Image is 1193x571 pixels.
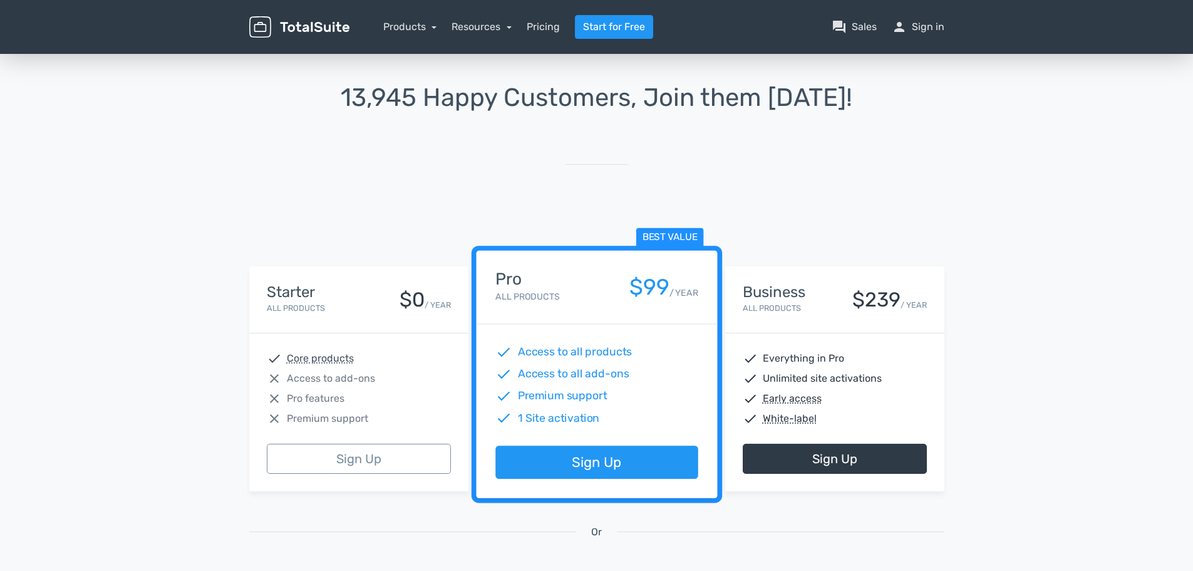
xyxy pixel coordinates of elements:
span: check [743,371,758,386]
abbr: Core products [287,351,354,366]
a: Start for Free [575,15,653,39]
small: All Products [743,303,801,313]
a: Products [383,21,437,33]
a: Sign Up [743,444,927,474]
span: Access to all add-ons [517,366,629,382]
span: close [267,371,282,386]
span: check [267,351,282,366]
span: close [267,391,282,406]
a: personSign in [892,19,944,34]
h4: Business [743,284,805,300]
span: Unlimited site activations [763,371,882,386]
abbr: White-label [763,411,817,426]
small: / YEAR [901,299,927,311]
span: Access to add-ons [287,371,375,386]
div: $0 [400,289,425,311]
span: check [743,351,758,366]
a: Pricing [527,19,560,34]
span: 1 Site activation [517,410,599,426]
abbr: Early access [763,391,822,406]
a: Resources [452,21,512,33]
a: Sign Up [495,446,698,479]
span: check [495,388,512,404]
h4: Starter [267,284,325,300]
span: check [495,410,512,426]
span: check [495,344,512,360]
span: Everything in Pro [763,351,844,366]
span: Or [591,525,602,540]
span: Pro features [287,391,344,406]
span: check [743,411,758,426]
small: / YEAR [669,286,698,300]
small: All Products [267,303,325,313]
span: Premium support [517,388,607,404]
img: TotalSuite for WordPress [249,16,349,38]
a: question_answerSales [832,19,877,34]
small: / YEAR [425,299,451,311]
span: Best value [636,228,703,248]
h1: 13,945 Happy Customers, Join them [DATE]! [249,84,944,112]
span: close [267,411,282,426]
div: $239 [852,289,901,311]
div: $99 [629,275,669,300]
span: Access to all products [517,344,632,360]
span: check [743,391,758,406]
small: All Products [495,291,559,302]
span: person [892,19,907,34]
span: Premium support [287,411,368,426]
a: Sign Up [267,444,451,474]
h4: Pro [495,270,559,288]
span: question_answer [832,19,847,34]
span: check [495,366,512,382]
